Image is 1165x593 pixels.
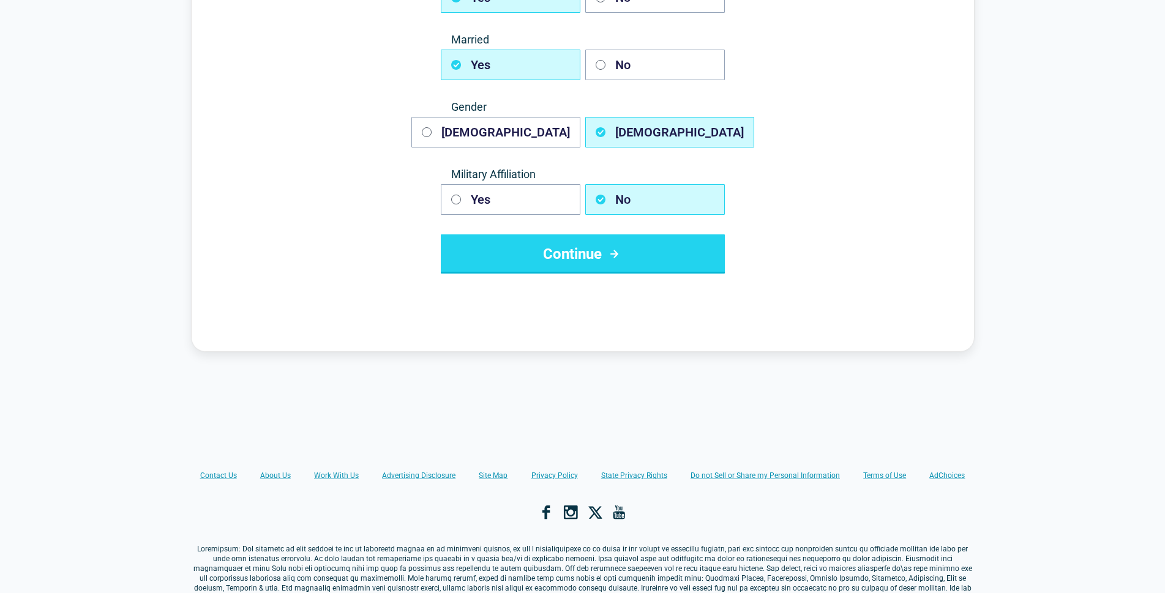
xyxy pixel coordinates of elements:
[441,234,725,274] button: Continue
[539,505,553,520] a: Facebook
[929,471,965,480] a: AdChoices
[441,32,725,47] span: Married
[441,184,580,215] button: Yes
[563,505,578,520] a: Instagram
[411,117,580,147] button: [DEMOGRAPHIC_DATA]
[585,117,754,147] button: [DEMOGRAPHIC_DATA]
[260,471,291,480] a: About Us
[382,471,455,480] a: Advertising Disclosure
[612,505,627,520] a: YouTube
[441,100,725,114] span: Gender
[588,505,602,520] a: X
[441,167,725,182] span: Military Affiliation
[479,471,508,480] a: Site Map
[585,50,725,80] button: No
[691,471,840,480] a: Do not Sell or Share my Personal Information
[531,471,578,480] a: Privacy Policy
[863,471,906,480] a: Terms of Use
[441,50,580,80] button: Yes
[585,184,725,215] button: No
[314,471,359,480] a: Work With Us
[200,471,237,480] a: Contact Us
[601,471,667,480] a: State Privacy Rights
